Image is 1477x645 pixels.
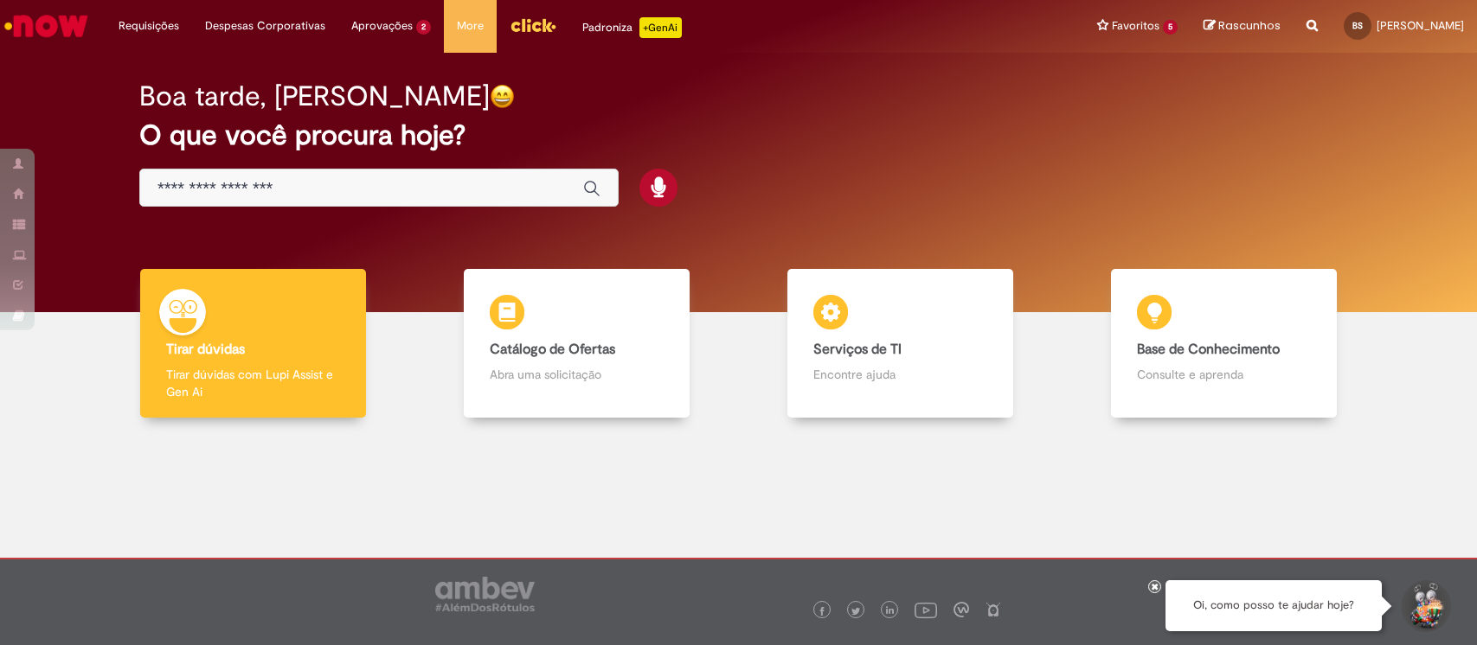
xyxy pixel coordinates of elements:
img: logo_footer_twitter.png [851,607,860,616]
img: logo_footer_ambev_rotulo_gray.png [435,577,535,611]
span: Favoritos [1112,17,1159,35]
span: Despesas Corporativas [205,17,325,35]
img: happy-face.png [490,84,515,109]
span: Rascunhos [1218,17,1281,34]
div: Oi, como posso te ajudar hoje? [1166,580,1382,631]
span: Aprovações [351,17,413,35]
h2: Boa tarde, [PERSON_NAME] [139,81,490,112]
button: Iniciar Conversa de Suporte [1399,580,1451,632]
p: Tirar dúvidas com Lupi Assist e Gen Ai [166,366,340,400]
img: logo_footer_naosei.png [986,602,1001,617]
a: Serviços de TI Encontre ajuda [739,269,1063,418]
b: Catálogo de Ofertas [490,341,615,358]
a: Base de Conhecimento Consulte e aprenda [1063,269,1386,418]
img: click_logo_yellow_360x200.png [510,12,556,38]
span: BS [1352,20,1363,31]
b: Tirar dúvidas [166,341,245,358]
a: Tirar dúvidas Tirar dúvidas com Lupi Assist e Gen Ai [91,269,414,418]
img: logo_footer_youtube.png [915,598,937,621]
b: Base de Conhecimento [1137,341,1280,358]
span: Requisições [119,17,179,35]
p: +GenAi [639,17,682,38]
h2: O que você procura hoje? [139,120,1338,150]
img: logo_footer_workplace.png [954,602,969,617]
div: Padroniza [582,17,682,38]
img: logo_footer_facebook.png [818,607,826,616]
span: 2 [416,20,431,35]
p: Encontre ajuda [813,366,987,383]
img: logo_footer_linkedin.png [886,606,895,616]
a: Catálogo de Ofertas Abra uma solicitação [414,269,738,418]
p: Abra uma solicitação [490,366,664,383]
img: ServiceNow [2,9,91,43]
span: 5 [1163,20,1178,35]
p: Consulte e aprenda [1137,366,1311,383]
span: [PERSON_NAME] [1377,18,1464,33]
a: Rascunhos [1204,18,1281,35]
b: Serviços de TI [813,341,902,358]
span: More [457,17,484,35]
